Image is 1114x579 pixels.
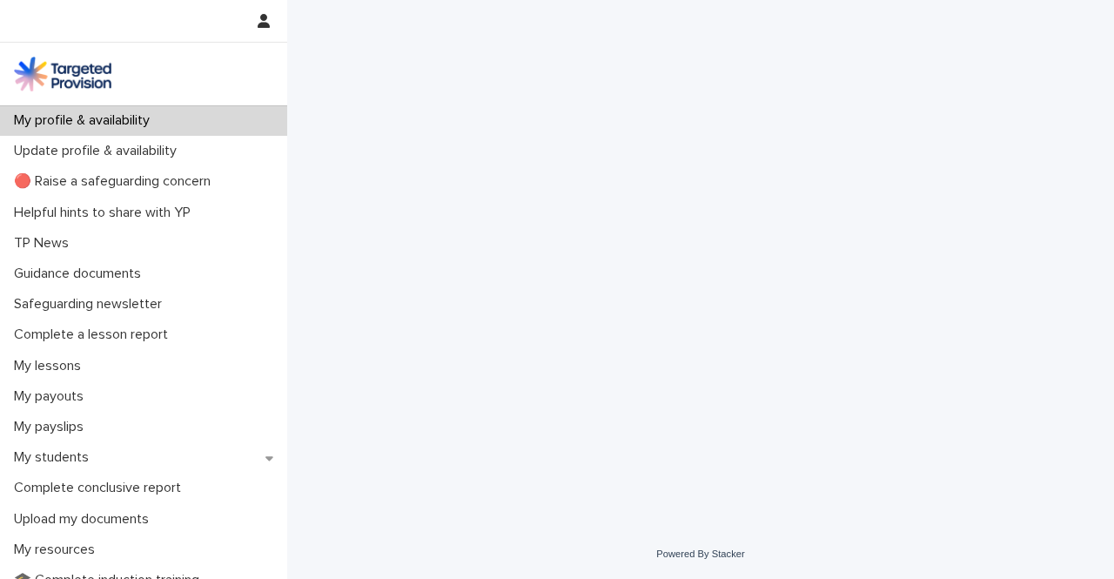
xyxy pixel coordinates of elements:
[7,143,191,159] p: Update profile & availability
[7,511,163,528] p: Upload my documents
[7,205,205,221] p: Helpful hints to share with YP
[7,480,195,496] p: Complete conclusive report
[7,542,109,558] p: My resources
[7,449,103,466] p: My students
[7,358,95,374] p: My lessons
[7,296,176,313] p: Safeguarding newsletter
[7,112,164,129] p: My profile & availability
[7,327,182,343] p: Complete a lesson report
[7,173,225,190] p: 🔴 Raise a safeguarding concern
[7,235,83,252] p: TP News
[14,57,111,91] img: M5nRWzHhSzIhMunXDL62
[7,266,155,282] p: Guidance documents
[7,419,97,435] p: My payslips
[7,388,97,405] p: My payouts
[656,549,744,559] a: Powered By Stacker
